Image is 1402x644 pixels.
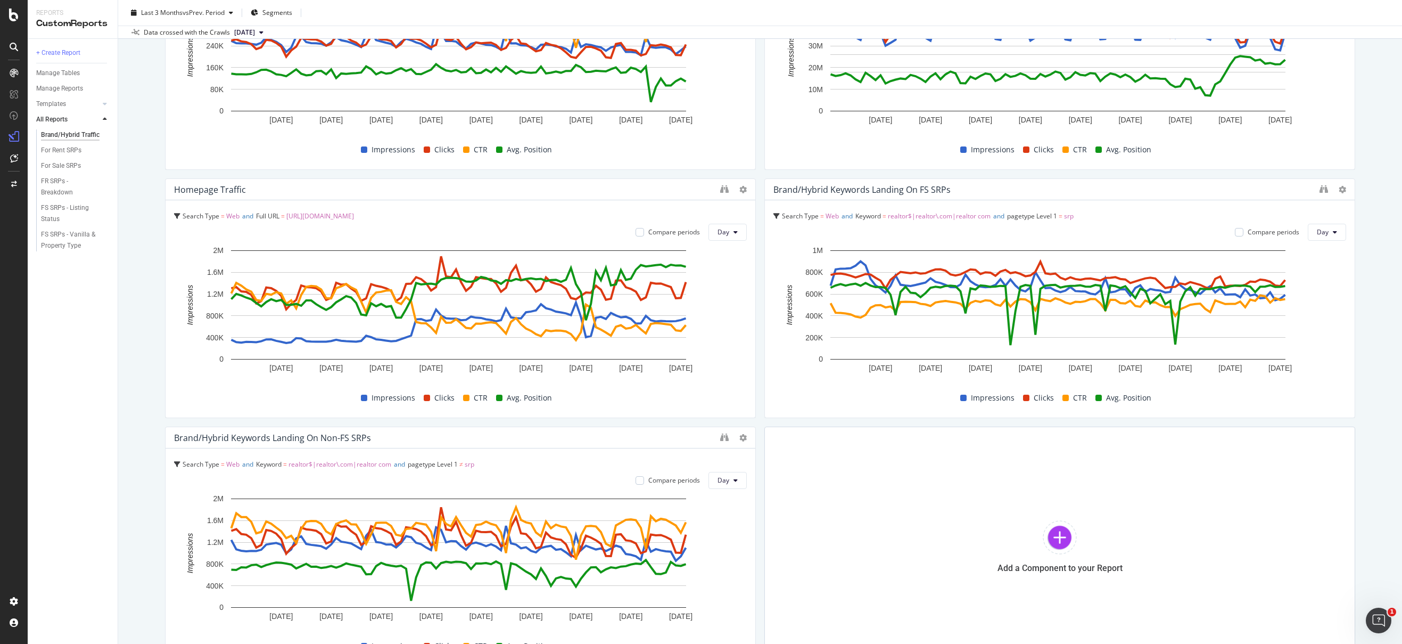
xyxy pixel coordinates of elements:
[1308,224,1346,241] button: Day
[813,246,823,255] text: 1M
[246,4,296,21] button: Segments
[1106,392,1151,404] span: Avg. Position
[183,460,219,469] span: Search Type
[369,364,393,372] text: [DATE]
[408,460,458,469] span: pagetype Level 1
[718,227,729,237] span: Day
[474,143,488,156] span: CTR
[36,18,109,30] div: CustomReports
[855,211,881,221] span: Keyword
[1119,116,1142,124] text: [DATE]
[281,211,285,221] span: =
[36,99,66,110] div: Templates
[36,99,100,110] a: Templates
[183,211,219,221] span: Search Type
[41,160,110,172] a: For Sale SRPs
[41,229,110,251] a: FS SRPs - Vanilla & Property Type
[1248,227,1299,237] div: Compare periods
[174,493,743,630] div: A chart.
[1034,392,1054,404] span: Clicks
[372,392,415,404] span: Impressions
[805,290,823,298] text: 600K
[269,116,293,124] text: [DATE]
[242,460,253,469] span: and
[262,8,292,17] span: Segments
[41,176,100,198] div: FR SRPs - Breakdown
[165,178,756,418] div: Homepage TrafficSearch Type = WebandFull URL = [URL][DOMAIN_NAME]Compare periodsDayA chart.Impres...
[1119,364,1142,372] text: [DATE]
[206,63,224,72] text: 160K
[469,612,493,621] text: [DATE]
[36,68,80,79] div: Manage Tables
[219,107,224,115] text: 0
[174,433,371,443] div: Brand/Hybrid keywords landing on non-FS SRPs
[969,116,992,124] text: [DATE]
[36,83,110,94] a: Manage Reports
[41,202,101,225] div: FS SRPs - Listing Status
[221,460,225,469] span: =
[41,129,100,141] div: Brand/Hybrid Traffic
[1218,116,1242,124] text: [DATE]
[219,355,224,363] text: 0
[41,129,110,141] a: Brand/Hybrid Traffic
[459,460,463,469] span: ≠
[465,460,474,469] span: srp
[372,143,415,156] span: Impressions
[569,364,592,372] text: [DATE]
[213,494,224,503] text: 2M
[369,116,393,124] text: [DATE]
[219,603,224,612] text: 0
[319,612,343,621] text: [DATE]
[619,612,642,621] text: [DATE]
[256,211,279,221] span: Full URL
[569,612,592,621] text: [DATE]
[720,185,729,193] div: binoculars
[226,460,240,469] span: Web
[1019,116,1042,124] text: [DATE]
[41,202,110,225] a: FS SRPs - Listing Status
[419,116,443,124] text: [DATE]
[469,116,493,124] text: [DATE]
[186,285,194,325] text: Impressions
[207,268,224,276] text: 1.6M
[507,392,552,404] span: Avg. Position
[207,516,224,525] text: 1.6M
[469,364,493,372] text: [DATE]
[819,355,823,363] text: 0
[1073,392,1087,404] span: CTR
[997,563,1123,573] div: Add a Component to your Report
[669,364,692,372] text: [DATE]
[206,560,224,568] text: 800K
[207,290,224,298] text: 1.2M
[206,582,224,590] text: 400K
[319,364,343,372] text: [DATE]
[206,42,224,50] text: 240K
[186,533,194,573] text: Impressions
[183,8,225,17] span: vs Prev. Period
[234,28,255,37] span: 2025 Jan. 17th
[1218,364,1242,372] text: [DATE]
[669,612,692,621] text: [DATE]
[41,145,81,156] div: For Rent SRPs
[419,612,443,621] text: [DATE]
[141,8,183,17] span: Last 3 Months
[36,47,110,59] a: + Create Report
[283,460,287,469] span: =
[993,211,1004,221] span: and
[1168,116,1192,124] text: [DATE]
[720,433,729,442] div: binoculars
[36,68,110,79] a: Manage Tables
[269,364,293,372] text: [DATE]
[507,143,552,156] span: Avg. Position
[1317,227,1329,237] span: Day
[519,364,543,372] text: [DATE]
[174,184,246,195] div: Homepage Traffic
[288,460,391,469] span: realtor$|realtor\.com|realtor com
[888,211,991,221] span: realtor$|realtor\.com|realtor com
[764,178,1355,418] div: Brand/Hybrid keywords landing on FS SRPsSearch Type = WebandKeyword = realtor$|realtor\.com|realt...
[773,184,951,195] div: Brand/Hybrid keywords landing on FS SRPs
[519,116,543,124] text: [DATE]
[144,28,230,37] div: Data crossed with the Crawls
[648,227,700,237] div: Compare periods
[708,472,747,489] button: Day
